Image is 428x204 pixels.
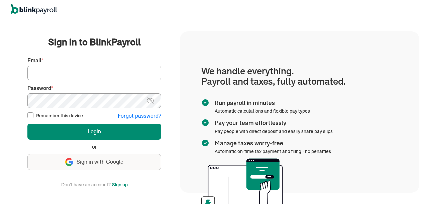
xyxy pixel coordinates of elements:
[36,112,83,119] label: Remember this device
[61,181,111,189] span: Don't have an account?
[201,139,209,147] img: checkmark
[112,181,128,189] button: Sign up
[215,108,310,114] span: Automatic calculations and flexible pay types
[201,66,398,87] h1: We handle everything. Payroll and taxes, fully automated.
[146,97,154,105] img: eye
[215,99,307,107] span: Run payroll in minutes
[48,35,141,49] span: Sign in to BlinkPayroll
[215,148,331,154] span: Automatic on-time tax payment and filing - no penalties
[201,119,209,127] img: checkmark
[77,158,123,166] span: Sign in with Google
[27,66,161,80] input: Your email address
[118,112,161,120] button: Forgot password?
[27,84,161,92] label: Password
[92,143,97,151] span: or
[27,154,161,170] button: Sign in with Google
[215,128,333,134] span: Pay people with direct deposit and easily share pay slips
[215,119,330,127] span: Pay your team effortlessly
[65,158,73,166] img: google
[201,99,209,107] img: checkmark
[215,139,328,148] span: Manage taxes worry-free
[11,4,57,14] img: logo
[27,57,161,64] label: Email
[27,124,161,140] button: Login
